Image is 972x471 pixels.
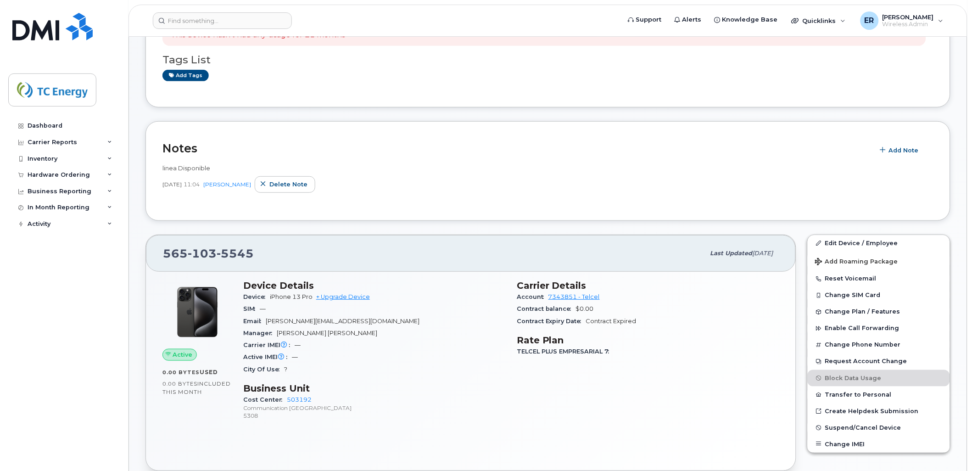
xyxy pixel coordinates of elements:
[243,353,292,360] span: Active IMEI
[586,318,637,325] span: Contract Expired
[162,369,200,376] span: 0.00 Bytes
[243,318,266,325] span: Email
[808,303,950,320] button: Change Plan / Features
[808,252,950,270] button: Add Roaming Package
[295,342,301,348] span: —
[173,350,193,359] span: Active
[277,330,377,336] span: [PERSON_NAME] [PERSON_NAME]
[188,247,217,260] span: 103
[854,11,950,30] div: Eric Rodriguez
[682,15,702,24] span: Alerts
[162,54,933,66] h3: Tags List
[808,270,950,287] button: Reset Voicemail
[808,320,950,336] button: Enable Call Forwarding
[808,420,950,436] button: Suspend/Cancel Device
[184,180,200,188] span: 11:04
[243,330,277,336] span: Manager
[269,180,307,189] span: Delete note
[243,342,295,348] span: Carrier IMEI
[808,353,950,370] button: Request Account Change
[292,353,298,360] span: —
[517,293,548,300] span: Account
[163,247,254,260] span: 565
[243,305,260,312] span: SIM
[825,424,901,431] span: Suspend/Cancel Device
[865,15,874,26] span: ER
[517,348,614,355] span: TELCEL PLUS EMPRESARIAL 7
[815,258,898,267] span: Add Roaming Package
[287,396,312,403] a: 503192
[808,336,950,353] button: Change Phone Number
[200,369,218,376] span: used
[808,387,950,403] button: Transfer to Personal
[243,404,506,412] p: Communication [GEOGRAPHIC_DATA]
[217,247,254,260] span: 5545
[260,305,266,312] span: —
[243,396,287,403] span: Cost Center
[162,141,870,155] h2: Notes
[243,412,506,420] p: 5308
[266,318,419,325] span: [PERSON_NAME][EMAIL_ADDRESS][DOMAIN_NAME]
[170,285,225,340] img: iPhone_15_Pro_Black.png
[803,17,836,24] span: Quicklinks
[517,335,779,346] h3: Rate Plan
[517,305,576,312] span: Contract balance
[785,11,852,30] div: Quicklinks
[153,12,292,29] input: Find something...
[316,293,370,300] a: + Upgrade Device
[708,11,784,29] a: Knowledge Base
[517,280,779,291] h3: Carrier Details
[243,366,284,373] span: City Of Use
[808,403,950,420] a: Create Helpdesk Submission
[548,293,600,300] a: 7343851 - Telcel
[808,436,950,453] button: Change IMEI
[808,370,950,387] button: Block Data Usage
[243,280,506,291] h3: Device Details
[825,308,900,315] span: Change Plan / Features
[808,287,950,303] button: Change SIM Card
[710,250,753,257] span: Last updated
[284,366,287,373] span: ?
[883,13,934,21] span: [PERSON_NAME]
[162,164,210,172] span: linea Disponible
[576,305,594,312] span: $0.00
[883,21,934,28] span: Wireless Admin
[162,70,209,81] a: Add tags
[162,381,197,387] span: 0.00 Bytes
[825,325,899,332] span: Enable Call Forwarding
[162,180,182,188] span: [DATE]
[622,11,668,29] a: Support
[243,383,506,394] h3: Business Unit
[636,15,662,24] span: Support
[243,293,270,300] span: Device
[517,318,586,325] span: Contract Expiry Date
[270,293,313,300] span: iPhone 13 Pro
[668,11,708,29] a: Alerts
[932,431,965,464] iframe: Messenger Launcher
[722,15,778,24] span: Knowledge Base
[753,250,773,257] span: [DATE]
[874,142,927,158] button: Add Note
[808,235,950,252] a: Edit Device / Employee
[203,181,251,188] a: [PERSON_NAME]
[255,176,315,193] button: Delete note
[889,146,919,155] span: Add Note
